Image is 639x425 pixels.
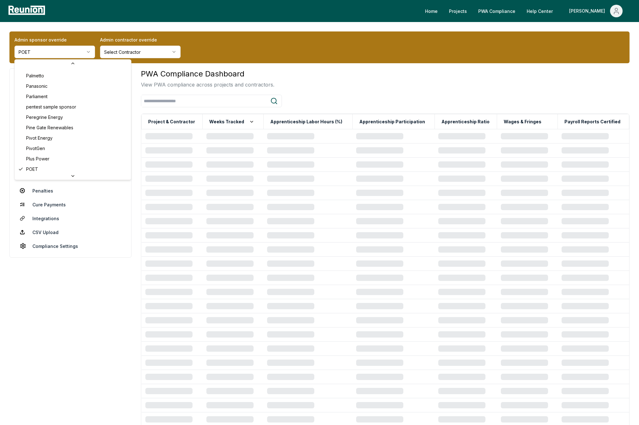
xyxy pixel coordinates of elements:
[26,145,45,151] span: PivotGen
[26,103,76,110] span: pentest sample sponsor
[26,165,38,172] span: POET
[26,114,63,120] span: Peregrine Energy
[26,134,53,141] span: Pivot Energy
[26,72,44,79] span: Palmetto
[26,93,48,99] span: Parliament
[26,82,48,89] span: Panasonic
[26,124,73,131] span: Pine Gate Renewables
[26,62,40,68] span: Orsted
[26,155,49,162] span: Plus Power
